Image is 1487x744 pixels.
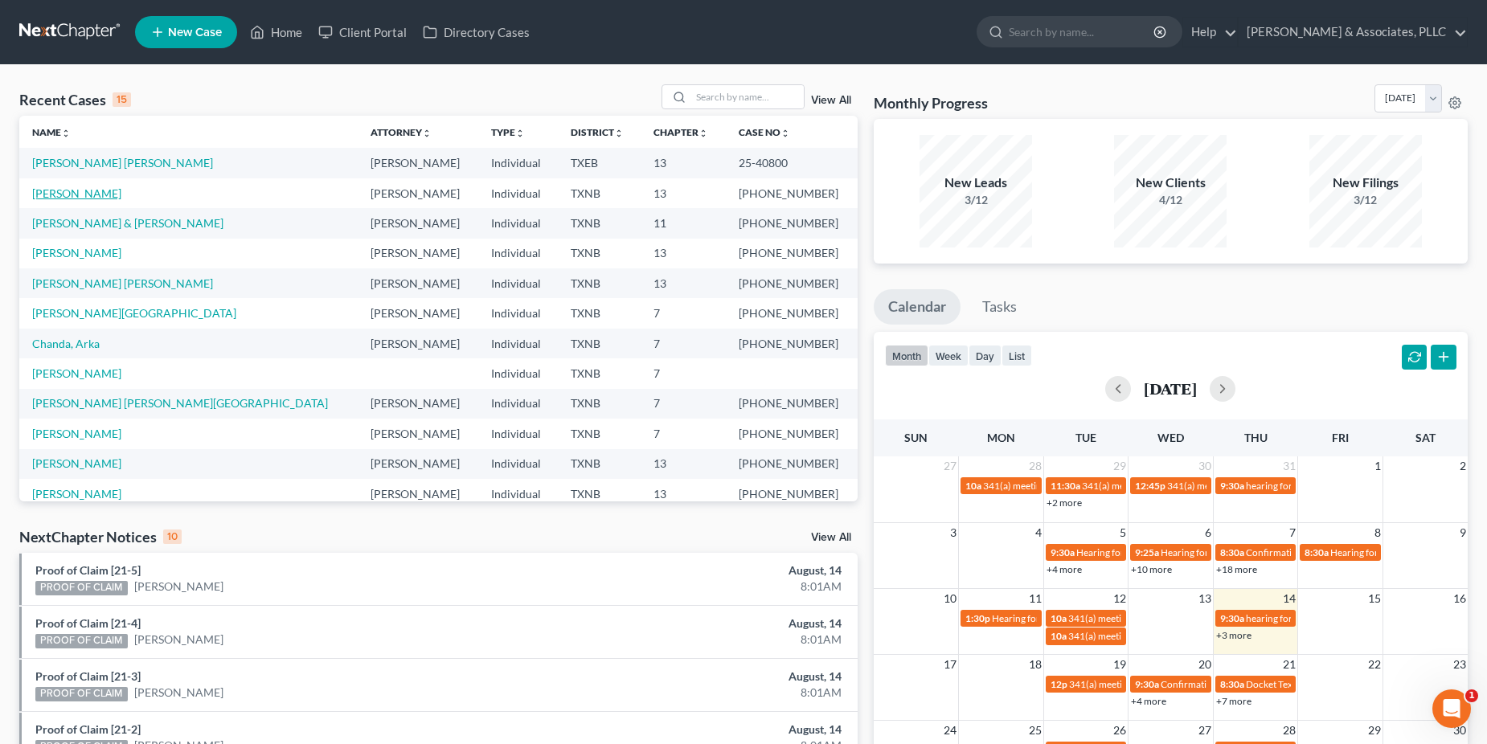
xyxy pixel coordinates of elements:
[478,479,558,509] td: Individual
[726,148,858,178] td: 25-40800
[1244,431,1268,444] span: Thu
[478,389,558,419] td: Individual
[558,389,641,419] td: TXNB
[1047,563,1082,575] a: +4 more
[32,246,121,260] a: [PERSON_NAME]
[1465,689,1478,702] span: 1
[1112,456,1128,476] span: 29
[515,129,525,138] i: unfold_more
[641,329,725,358] td: 7
[32,337,100,350] a: Chanda, Arka
[1075,431,1096,444] span: Tue
[1281,655,1297,674] span: 21
[32,276,213,290] a: [PERSON_NAME] [PERSON_NAME]
[1366,589,1383,608] span: 15
[168,27,222,39] span: New Case
[1034,523,1043,542] span: 4
[1309,174,1422,192] div: New Filings
[478,329,558,358] td: Individual
[1330,546,1456,558] span: Hearing for [PERSON_NAME]
[1197,655,1213,674] span: 20
[358,479,478,509] td: [PERSON_NAME]
[1051,678,1067,690] span: 12p
[1068,630,1223,642] span: 341(a) meeting for [PERSON_NAME]
[558,268,641,298] td: TXNB
[1216,629,1251,641] a: +3 more
[584,578,842,595] div: 8:01AM
[558,329,641,358] td: TXNB
[358,389,478,419] td: [PERSON_NAME]
[558,148,641,178] td: TXEB
[641,389,725,419] td: 7
[698,129,708,138] i: unfold_more
[1373,523,1383,542] span: 8
[942,655,958,674] span: 17
[1068,612,1223,624] span: 341(a) meeting for [PERSON_NAME]
[1281,721,1297,740] span: 28
[32,487,121,501] a: [PERSON_NAME]
[1452,589,1468,608] span: 16
[1051,546,1075,558] span: 9:30a
[1458,456,1468,476] span: 2
[1131,563,1172,575] a: +10 more
[641,148,725,178] td: 13
[1076,546,1124,558] span: Hearing for
[19,90,131,109] div: Recent Cases
[641,479,725,509] td: 13
[726,268,858,298] td: [PHONE_NUMBER]
[478,419,558,448] td: Individual
[1027,456,1043,476] span: 28
[1197,456,1213,476] span: 30
[310,18,415,47] a: Client Portal
[32,396,328,410] a: [PERSON_NAME] [PERSON_NAME][GEOGRAPHIC_DATA]
[163,529,182,544] div: 10
[1144,380,1197,397] h2: [DATE]
[571,126,624,138] a: Districtunfold_more
[942,456,958,476] span: 27
[558,358,641,388] td: TXNB
[35,616,141,630] a: Proof of Claim [21-4]
[811,95,851,106] a: View All
[32,126,71,138] a: Nameunfold_more
[874,289,961,325] a: Calendar
[1452,655,1468,674] span: 23
[1161,678,1343,690] span: Confirmation hearing for [PERSON_NAME]
[987,431,1015,444] span: Mon
[478,148,558,178] td: Individual
[920,174,1032,192] div: New Leads
[358,178,478,208] td: [PERSON_NAME]
[1167,480,1322,492] span: 341(a) meeting for [PERSON_NAME]
[358,148,478,178] td: [PERSON_NAME]
[1183,18,1237,47] a: Help
[35,563,141,577] a: Proof of Claim [21-5]
[134,632,223,648] a: [PERSON_NAME]
[726,419,858,448] td: [PHONE_NUMBER]
[1027,589,1043,608] span: 11
[1216,695,1251,707] a: +7 more
[942,721,958,740] span: 24
[811,532,851,543] a: View All
[1051,480,1080,492] span: 11:30a
[1305,546,1329,558] span: 8:30a
[1332,431,1349,444] span: Fri
[928,345,969,366] button: week
[691,85,804,108] input: Search by name...
[478,178,558,208] td: Individual
[558,178,641,208] td: TXNB
[32,427,121,440] a: [PERSON_NAME]
[1157,431,1184,444] span: Wed
[358,449,478,479] td: [PERSON_NAME]
[371,126,432,138] a: Attorneyunfold_more
[1002,345,1032,366] button: list
[584,722,842,738] div: August, 14
[1220,612,1244,624] span: 9:30a
[19,527,182,546] div: NextChapter Notices
[358,419,478,448] td: [PERSON_NAME]
[904,431,928,444] span: Sun
[358,329,478,358] td: [PERSON_NAME]
[948,523,958,542] span: 3
[32,216,223,230] a: [PERSON_NAME] & [PERSON_NAME]
[558,449,641,479] td: TXNB
[1114,192,1227,208] div: 4/12
[726,239,858,268] td: [PHONE_NUMBER]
